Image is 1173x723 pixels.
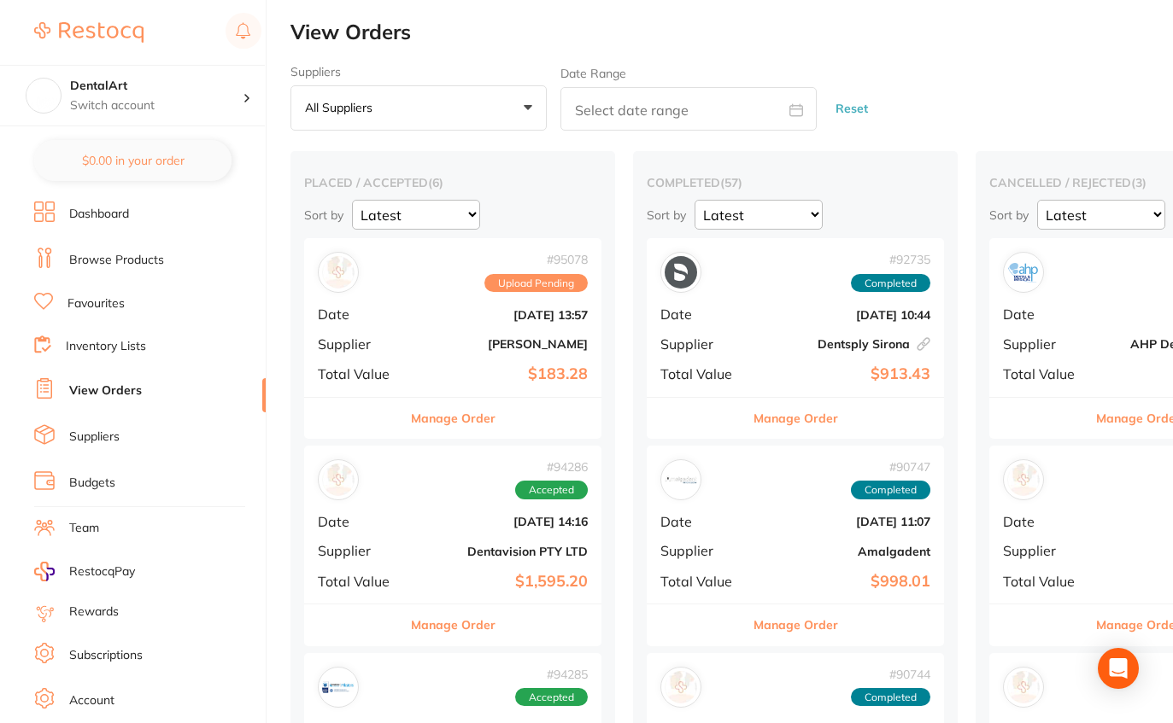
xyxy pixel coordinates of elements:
label: Suppliers [290,65,547,79]
p: Sort by [647,207,686,223]
span: Completed [851,481,930,499]
button: Manage Order [411,604,496,645]
b: [DATE] 11:07 [760,515,930,528]
span: Upload Pending [484,274,588,293]
span: Date [1003,306,1088,322]
h2: completed ( 57 ) [647,175,944,190]
div: Dentavision PTY LTD#94286AcceptedDate[DATE] 14:16SupplierDentavision PTY LTDTotal Value$1,595.20M... [304,446,601,646]
h2: View Orders [290,20,1173,44]
b: $913.43 [760,365,930,383]
div: Open Intercom Messenger [1098,648,1139,689]
img: RestocqPay [34,562,55,581]
a: Rewards [69,603,119,621]
b: [PERSON_NAME] [417,337,588,351]
span: Total Value [318,366,403,382]
b: $1,595.20 [417,573,588,591]
a: Dashboard [69,206,129,223]
a: Restocq Logo [34,13,144,52]
span: # 94285 [515,668,588,681]
p: Sort by [989,207,1029,223]
span: Supplier [1003,336,1088,352]
button: Reset [830,86,873,131]
h4: DentalArt [70,78,243,95]
img: Amalgadent [665,464,697,496]
b: [DATE] 13:57 [417,308,588,322]
span: Accepted [515,481,588,499]
p: All suppliers [305,100,379,115]
span: Total Value [1003,574,1088,589]
a: RestocqPay [34,562,135,581]
p: Sort by [304,207,343,223]
span: Supplier [318,543,403,558]
a: Inventory Lists [66,338,146,355]
span: Supplier [660,543,746,558]
b: Amalgadent [760,545,930,558]
span: # 90747 [851,460,930,474]
span: Date [1003,514,1088,529]
button: Manage Order [411,398,496,439]
b: Dentsply Sirona [760,337,930,351]
span: RestocqPay [69,563,135,580]
a: Team [69,520,99,537]
span: Accepted [515,688,588,707]
img: Henry Schein Halas [322,256,355,289]
a: Browse Products [69,252,164,269]
button: Manage Order [754,604,838,645]
span: Completed [851,688,930,707]
button: Manage Order [754,398,838,439]
img: Restocq Logo [34,22,144,43]
a: Subscriptions [69,647,143,664]
span: # 94286 [515,460,588,474]
img: AHP Dental and Medical [1007,256,1040,289]
span: Supplier [318,336,403,352]
span: Total Value [1003,366,1088,382]
b: [DATE] 10:44 [760,308,930,322]
b: $183.28 [417,365,588,383]
img: Dentavision PTY LTD [665,671,697,703]
b: $998.01 [760,573,930,591]
img: DentalArt [26,79,61,113]
img: Adam Dental [1007,671,1040,703]
img: Erskine Dental [322,671,355,703]
span: Supplier [660,336,746,352]
b: Dentavision PTY LTD [417,545,588,558]
span: Completed [851,274,930,293]
span: Total Value [660,574,746,589]
span: Date [660,306,746,322]
a: View Orders [69,382,142,399]
button: $0.00 in your order [34,140,232,181]
span: # 95078 [484,253,588,266]
h2: placed / accepted ( 6 ) [304,175,601,190]
a: Suppliers [69,429,120,446]
span: # 90744 [851,668,930,681]
a: Favourites [67,295,125,312]
button: All suppliers [290,85,547,131]
a: Account [69,692,114,709]
span: Date [318,306,403,322]
p: Switch account [70,97,243,114]
img: Dentsply Sirona [665,256,697,289]
label: Date Range [560,67,626,80]
img: Dentavision PTY LTD [322,464,355,496]
span: Date [660,514,746,529]
div: Henry Schein Halas#95078Upload PendingDate[DATE] 13:57Supplier[PERSON_NAME]Total Value$183.28Mana... [304,238,601,439]
img: Henry Schein Halas [1007,464,1040,496]
span: # 92735 [851,253,930,266]
span: Total Value [318,574,403,589]
span: Date [318,514,403,529]
input: Select date range [560,87,817,131]
a: Budgets [69,475,115,492]
span: Supplier [1003,543,1088,558]
b: [DATE] 14:16 [417,515,588,528]
span: Total Value [660,366,746,382]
